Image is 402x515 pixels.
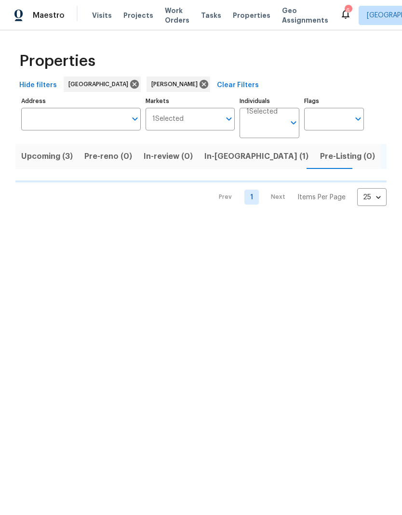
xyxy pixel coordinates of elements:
span: Properties [19,56,95,66]
span: Maestro [33,11,65,20]
button: Hide filters [15,77,61,94]
button: Open [287,116,300,129]
button: Open [351,112,365,126]
div: [PERSON_NAME] [147,77,210,92]
span: Properties [233,11,270,20]
label: Markets [146,98,235,104]
span: Projects [123,11,153,20]
div: [GEOGRAPHIC_DATA] [64,77,141,92]
span: Clear Filters [217,79,259,91]
span: In-review (0) [144,150,193,163]
span: Tasks [201,12,221,19]
span: [PERSON_NAME] [151,79,201,89]
div: 6 [345,6,351,15]
label: Flags [304,98,364,104]
button: Open [128,112,142,126]
button: Open [222,112,236,126]
label: Address [21,98,141,104]
a: Goto page 1 [244,190,259,205]
span: Pre-Listing (0) [320,150,375,163]
span: [GEOGRAPHIC_DATA] [68,79,132,89]
span: Hide filters [19,79,57,91]
nav: Pagination Navigation [210,188,387,206]
span: Visits [92,11,112,20]
span: Pre-reno (0) [84,150,132,163]
span: Work Orders [165,6,189,25]
div: 25 [357,185,387,210]
span: In-[GEOGRAPHIC_DATA] (1) [204,150,308,163]
span: Geo Assignments [282,6,328,25]
button: Clear Filters [213,77,263,94]
span: Upcoming (3) [21,150,73,163]
label: Individuals [240,98,299,104]
span: 1 Selected [246,108,278,116]
p: Items Per Page [297,193,346,202]
span: 1 Selected [152,115,184,123]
